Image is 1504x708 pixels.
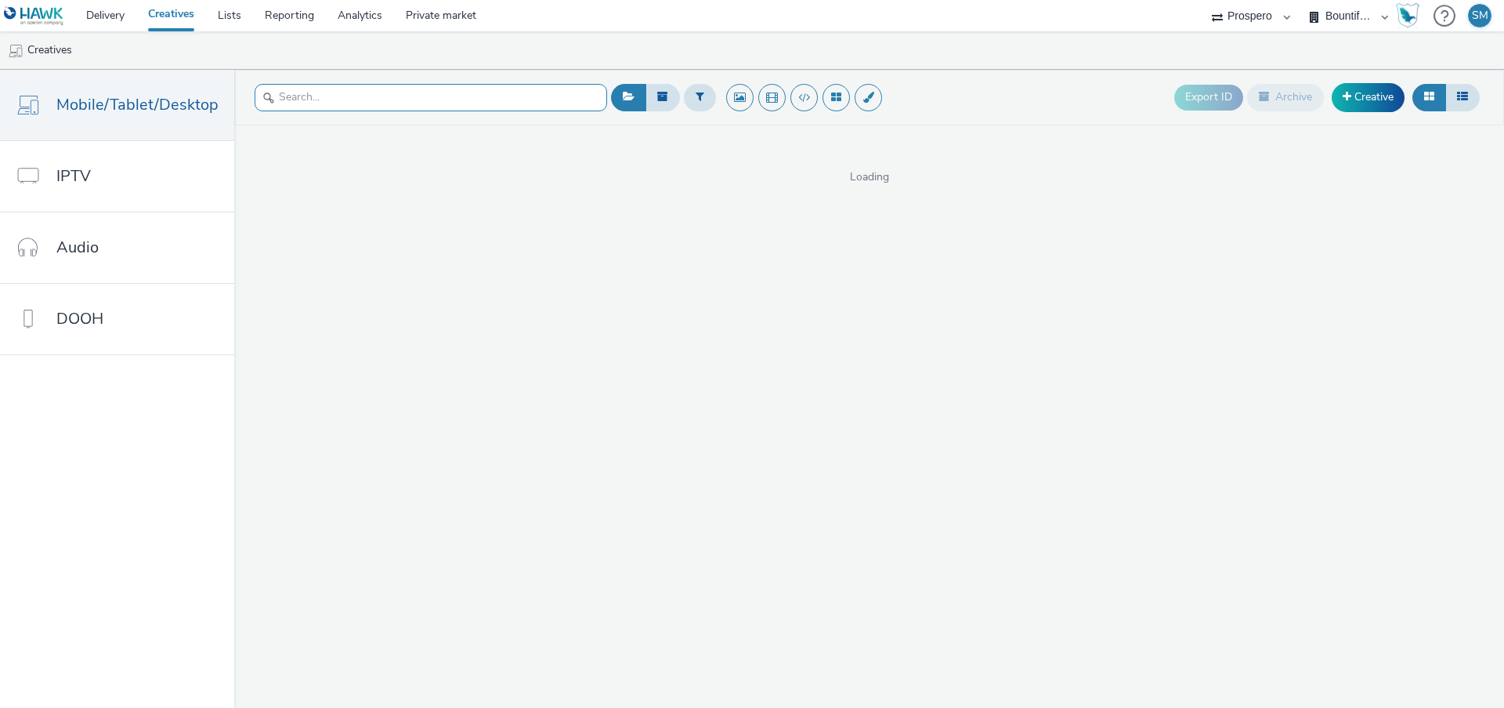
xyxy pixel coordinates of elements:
[1174,85,1243,110] button: Export ID
[1445,84,1480,111] button: Table
[1472,4,1488,27] div: SM
[8,43,23,59] img: mobile
[255,84,607,111] input: Search...
[4,6,64,26] img: undefined Logo
[1412,84,1446,111] button: Grid
[1396,3,1419,28] img: Hawk Academy
[56,307,103,330] span: DOOH
[1332,83,1405,111] a: Creative
[56,236,99,259] span: Audio
[1247,84,1324,111] button: Archive
[56,165,91,187] span: IPTV
[56,93,219,116] span: Mobile/Tablet/Desktop
[234,169,1504,185] span: Loading
[1396,3,1426,28] a: Hawk Academy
